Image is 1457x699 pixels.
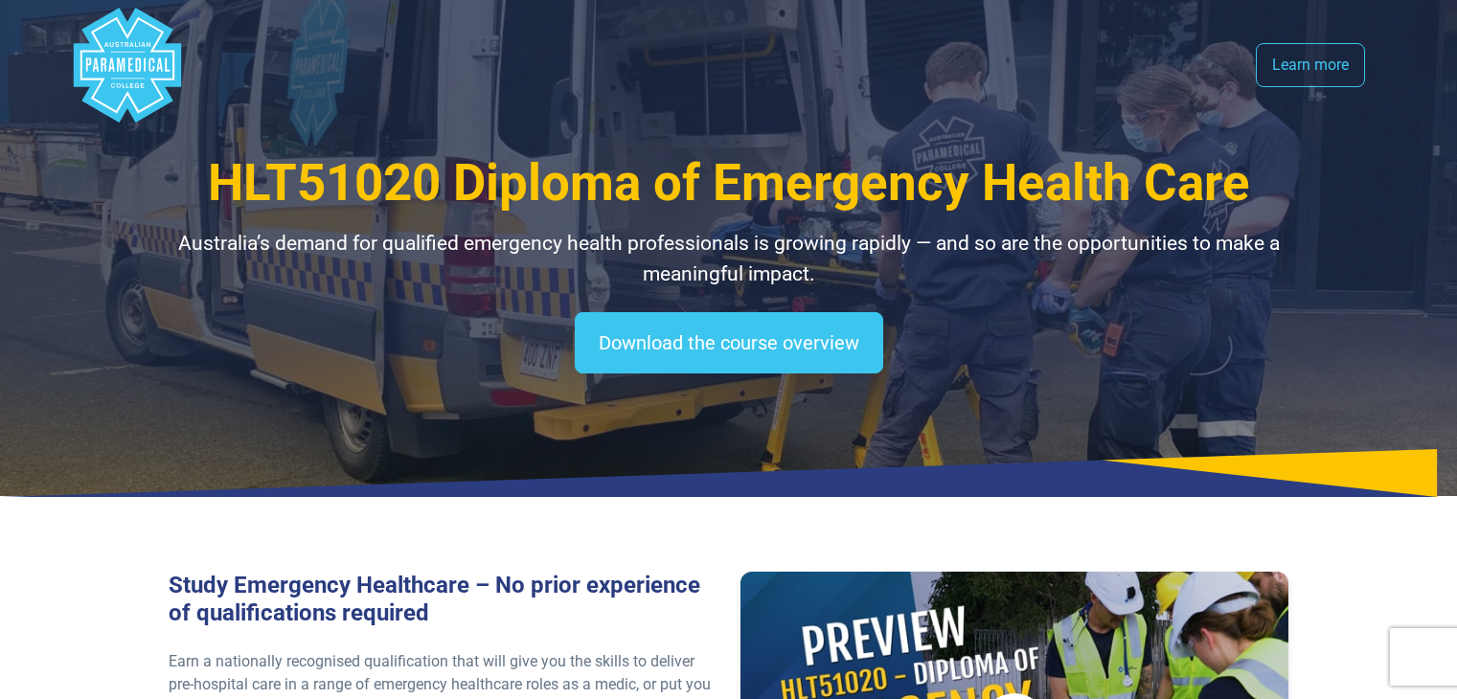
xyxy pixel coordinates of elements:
span: HLT51020 Diploma of Emergency Health Care [208,153,1250,213]
div: Australian Paramedical College [70,8,185,123]
a: Learn more [1256,43,1365,87]
h3: Study Emergency Healthcare – No prior experience of qualifications required [169,572,717,627]
a: Download the course overview [575,312,883,373]
p: Australia’s demand for qualified emergency health professionals is growing rapidly — and so are t... [169,229,1289,289]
